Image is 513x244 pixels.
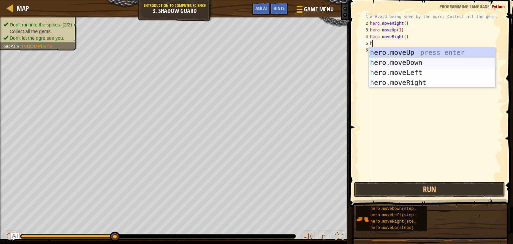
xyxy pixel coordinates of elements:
button: Adjust volume [302,230,315,244]
button: Toggle fullscreen [333,230,346,244]
img: portrait.png [356,213,369,226]
button: Ask AI [252,3,270,15]
span: hero.moveDown(steps) [370,207,418,211]
div: 3 [359,27,370,33]
a: Map [13,4,29,13]
span: Don’t let the ogre see you. [10,35,64,41]
button: Game Menu [291,3,338,18]
button: Run [354,182,505,197]
span: Ask AI [255,5,267,11]
li: Don’t let the ogre see you. [3,35,72,41]
span: Game Menu [304,5,334,14]
button: Ctrl + P: Play [3,230,17,244]
li: Collect all the gems. [3,28,72,35]
li: Don’t run into the spikes. [3,21,72,28]
span: Collect all the gems. [10,29,52,34]
span: Map [17,4,29,13]
span: hero.moveLeft(steps) [370,213,418,218]
span: : [19,44,22,49]
button: ♫ [318,230,330,244]
span: Incomplete [22,44,52,49]
span: : [489,3,492,10]
span: Don’t run into the spikes. (2/2) [10,22,72,27]
span: Programming language [440,3,489,10]
div: 6 [359,47,370,53]
span: Python [492,3,505,10]
div: 5 [359,40,370,47]
div: 2 [359,20,370,27]
span: Hints [274,5,285,11]
span: ♫ [320,231,326,241]
span: Goals [3,44,19,49]
div: 1 [359,13,370,20]
span: hero.moveUp(steps) [370,226,414,230]
span: hero.moveRight(steps) [370,219,421,224]
button: Ask AI [11,233,19,241]
div: 4 [359,33,370,40]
